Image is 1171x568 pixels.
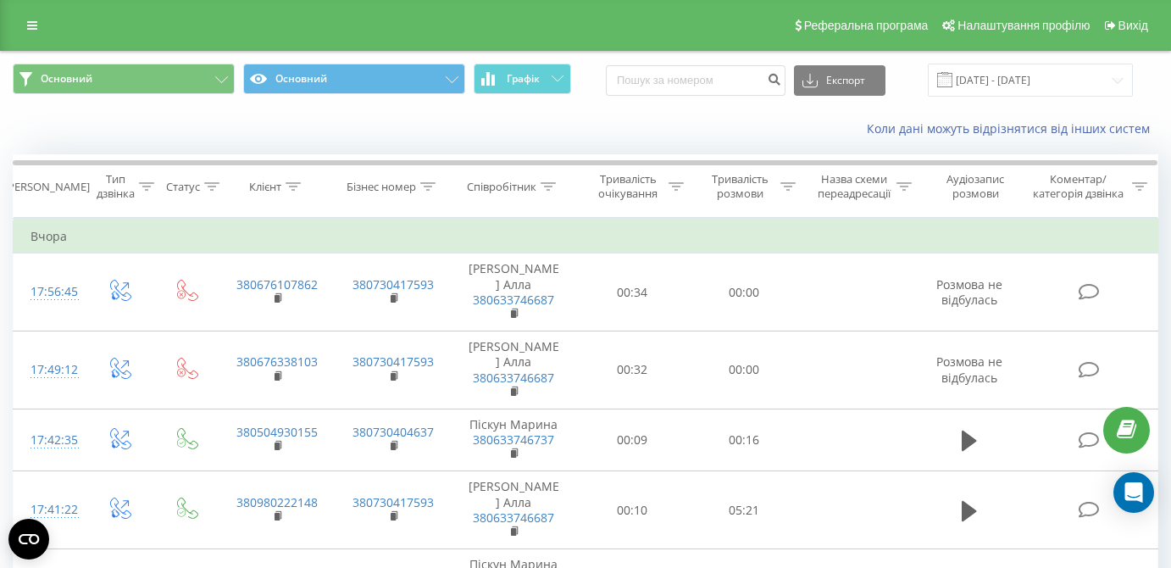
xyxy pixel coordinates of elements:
div: Бізнес номер [347,180,416,194]
td: 00:10 [576,471,688,549]
button: Основний [13,64,235,94]
td: Піскун Марина [451,409,576,471]
span: Основний [41,72,92,86]
button: Експорт [794,65,885,96]
input: Пошук за номером [606,65,785,96]
a: 380730417593 [352,276,434,292]
span: Налаштування профілю [957,19,1090,32]
div: Open Intercom Messenger [1113,472,1154,513]
span: Вихід [1118,19,1148,32]
a: 380730404637 [352,424,434,440]
div: Тривалість розмови [703,172,776,201]
div: Тип дзвінка [97,172,135,201]
td: 00:00 [688,331,800,409]
div: Назва схеми переадресації [815,172,892,201]
div: 17:41:22 [31,493,68,526]
span: Реферальна програма [804,19,929,32]
a: 380980222148 [236,494,318,510]
div: Аудіозапис розмови [931,172,1019,201]
a: Коли дані можуть відрізнятися вiд інших систем [867,120,1158,136]
span: Розмова не відбулась [936,276,1002,308]
a: 380633746687 [473,370,554,386]
a: 380676338103 [236,354,318,370]
a: 380676107862 [236,276,318,292]
td: 00:32 [576,331,688,409]
td: 05:21 [688,471,800,549]
span: Графік [507,73,540,85]
td: [PERSON_NAME] Алла [451,253,576,331]
a: 380633746687 [473,510,554,526]
button: Графік [474,64,571,94]
div: Статус [166,180,200,194]
td: [PERSON_NAME] Алла [451,331,576,409]
a: 380633746737 [473,432,554,448]
button: Open CMP widget [8,519,49,560]
div: 17:56:45 [31,276,68,309]
div: 17:42:35 [31,424,68,457]
td: 00:16 [688,409,800,471]
td: 00:34 [576,253,688,331]
a: 380730417593 [352,494,434,510]
td: 00:09 [576,409,688,471]
div: [PERSON_NAME] [4,180,90,194]
a: 380633746687 [473,292,554,308]
div: Співробітник [467,180,536,194]
div: Клієнт [249,180,281,194]
span: Розмова не відбулась [936,354,1002,385]
a: 380504930155 [236,424,318,440]
button: Основний [243,64,465,94]
a: 380730417593 [352,354,434,370]
div: 17:49:12 [31,354,68,387]
div: Коментар/категорія дзвінка [1029,172,1128,201]
td: [PERSON_NAME] Алла [451,471,576,549]
td: Вчора [14,220,1158,253]
div: Тривалість очікування [591,172,664,201]
td: 00:00 [688,253,800,331]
